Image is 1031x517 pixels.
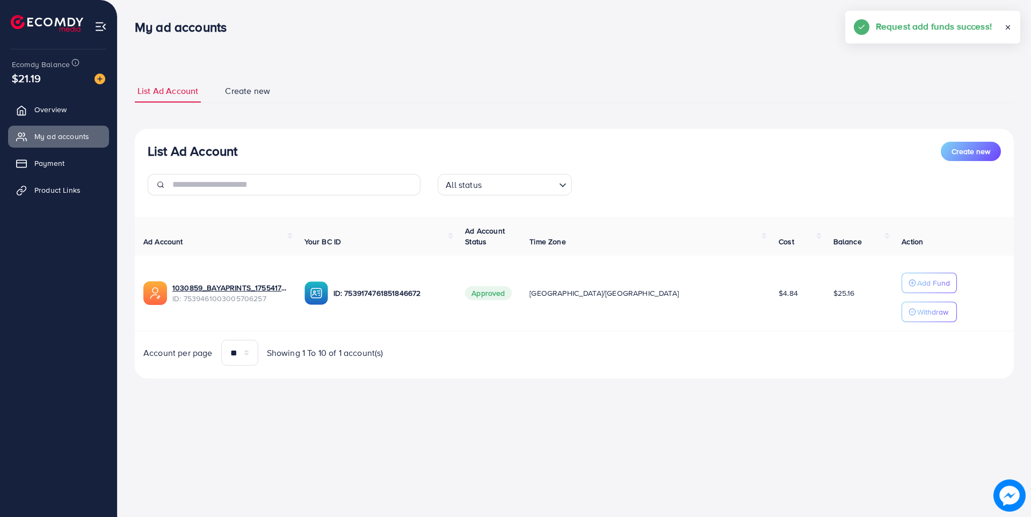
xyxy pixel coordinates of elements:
[902,273,957,293] button: Add Fund
[8,99,109,120] a: Overview
[304,281,328,305] img: ic-ba-acc.ded83a64.svg
[529,288,679,298] span: [GEOGRAPHIC_DATA]/[GEOGRAPHIC_DATA]
[225,85,270,97] span: Create new
[172,282,287,293] a: 1030859_BAYAPRINTS_1755417584619
[876,19,992,33] h5: Request add funds success!
[143,347,213,359] span: Account per page
[135,19,235,35] h3: My ad accounts
[172,293,287,304] span: ID: 7539461003005706257
[137,85,198,97] span: List Ad Account
[34,104,67,115] span: Overview
[833,236,862,247] span: Balance
[941,142,1001,161] button: Create new
[95,74,105,84] img: image
[902,302,957,322] button: Withdraw
[304,236,342,247] span: Your BC ID
[833,288,855,298] span: $25.16
[143,281,167,305] img: ic-ads-acc.e4c84228.svg
[8,152,109,174] a: Payment
[148,143,237,159] h3: List Ad Account
[779,236,794,247] span: Cost
[12,59,70,70] span: Ecomdy Balance
[485,175,555,193] input: Search for option
[95,20,107,33] img: menu
[917,276,950,289] p: Add Fund
[444,177,484,193] span: All status
[993,479,1026,512] img: image
[952,146,990,157] span: Create new
[917,305,948,318] p: Withdraw
[8,179,109,201] a: Product Links
[11,15,83,32] img: logo
[333,287,448,300] p: ID: 7539174761851846672
[34,185,81,195] span: Product Links
[267,347,383,359] span: Showing 1 To 10 of 1 account(s)
[779,288,798,298] span: $4.84
[902,236,923,247] span: Action
[465,286,511,300] span: Approved
[8,126,109,147] a: My ad accounts
[465,225,505,247] span: Ad Account Status
[34,131,89,142] span: My ad accounts
[12,70,41,86] span: $21.19
[529,236,565,247] span: Time Zone
[34,158,64,169] span: Payment
[172,282,287,304] div: <span class='underline'>1030859_BAYAPRINTS_1755417584619</span></br>7539461003005706257
[143,236,183,247] span: Ad Account
[438,174,572,195] div: Search for option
